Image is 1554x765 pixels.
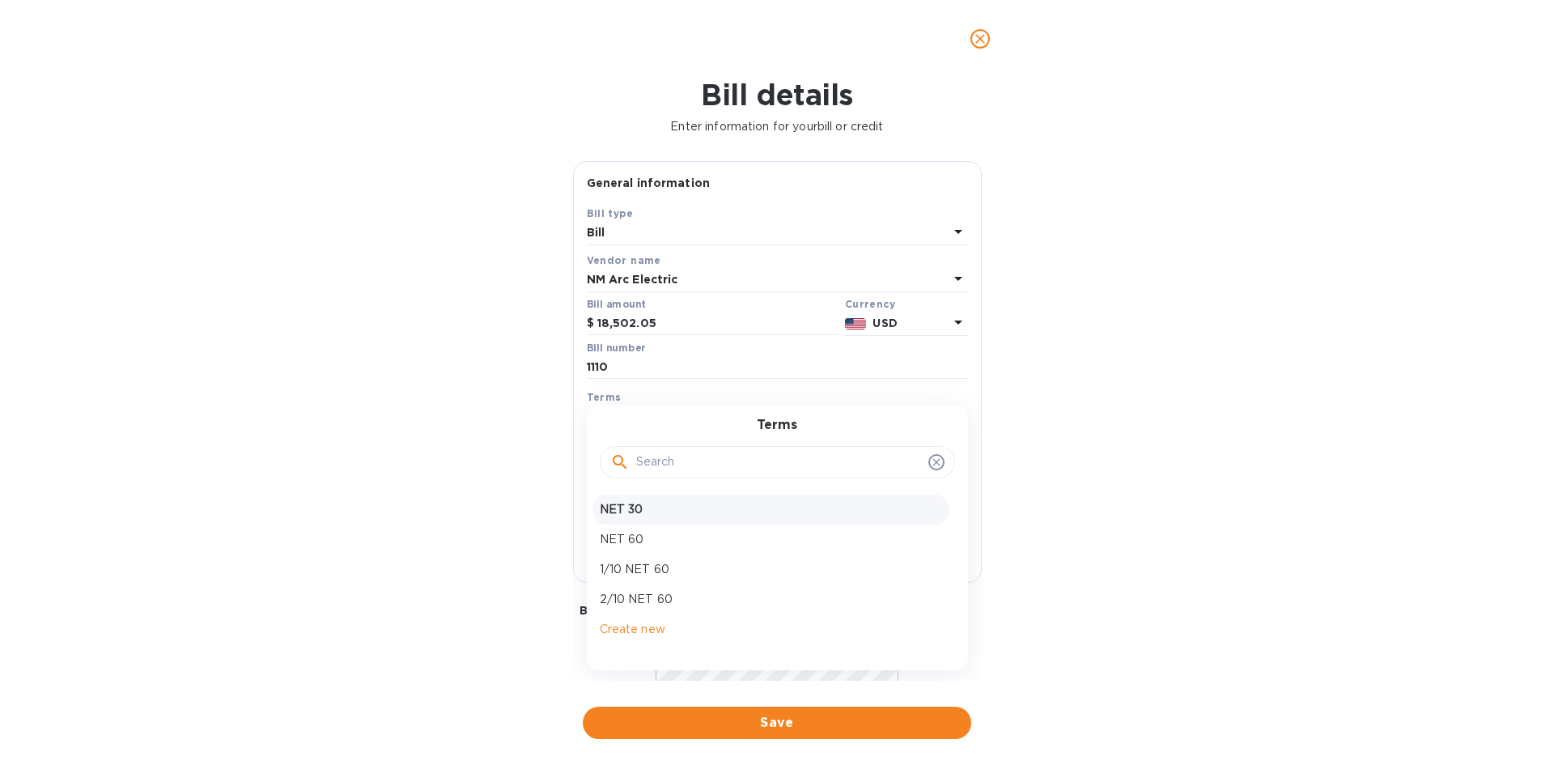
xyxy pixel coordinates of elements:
p: NET 60 [600,531,942,548]
label: Bill amount [587,300,645,309]
div: $ [587,312,597,336]
button: close [961,19,1000,58]
input: $ Enter bill amount [597,312,839,336]
p: Select terms [587,409,660,426]
p: 1/10 NET 60 [600,561,942,578]
b: NM Arc Electric [587,273,678,286]
b: USD [873,317,897,329]
span: Save [596,713,958,733]
b: Currency [845,298,895,310]
b: Terms [587,391,622,403]
p: Bill image [580,602,975,618]
p: Create new [600,621,942,638]
b: Bill [587,226,605,239]
p: 2/10 NET 60 [600,591,942,608]
h1: Bill details [13,78,1541,112]
input: Enter bill number [587,355,968,380]
label: Bill number [587,343,645,353]
img: USD [845,318,867,329]
p: Enter information for your bill or credit [13,118,1541,135]
b: General information [587,176,711,189]
b: Vendor name [587,254,661,266]
p: NET 30 [600,501,942,518]
input: Search [636,450,922,474]
button: Save [583,707,971,739]
h3: Terms [757,418,797,433]
b: Bill type [587,207,634,219]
